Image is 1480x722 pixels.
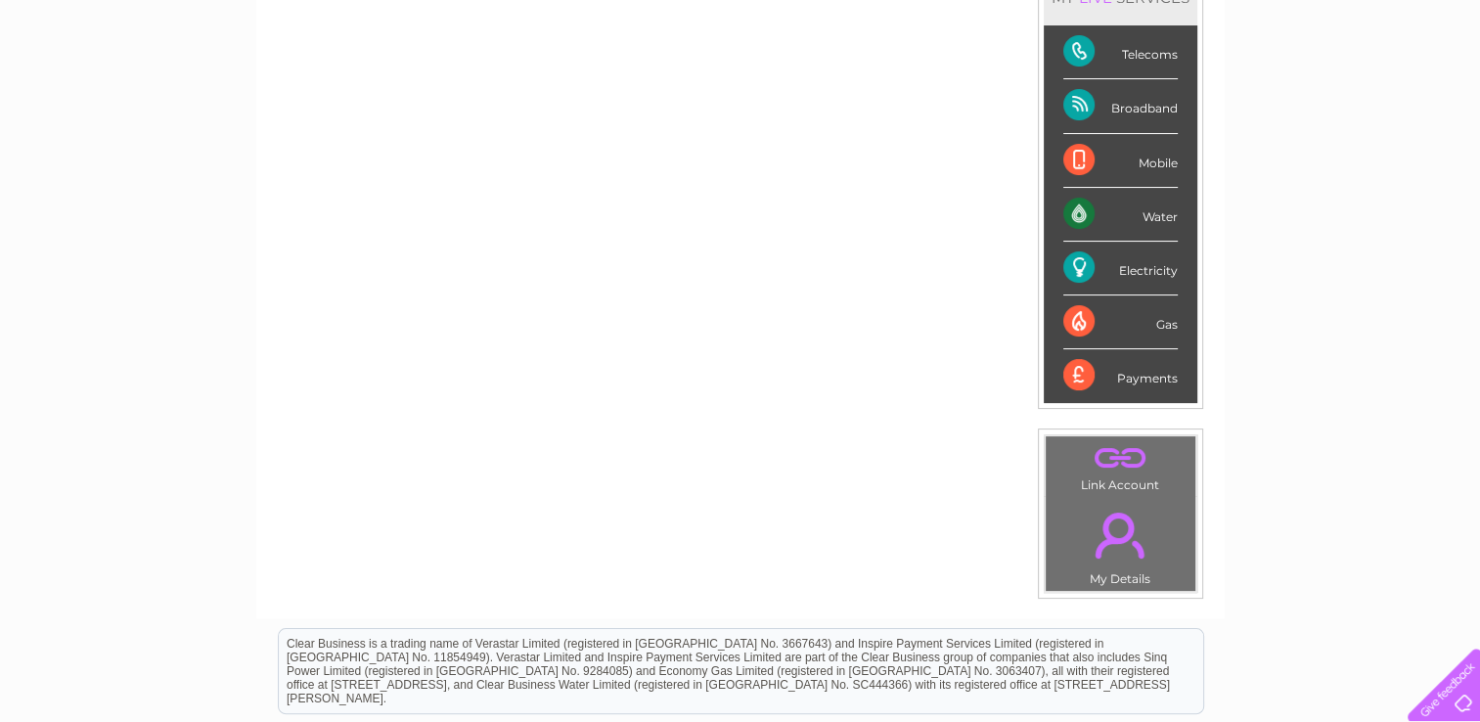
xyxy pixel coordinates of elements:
a: . [1051,501,1190,569]
a: Water [1136,83,1173,98]
a: Log out [1415,83,1461,98]
div: Broadband [1063,79,1178,133]
div: Telecoms [1063,25,1178,79]
a: Blog [1310,83,1338,98]
div: Water [1063,188,1178,242]
a: 0333 014 3131 [1111,10,1246,34]
div: Payments [1063,349,1178,402]
td: Link Account [1045,435,1196,497]
img: logo.png [52,51,152,111]
a: Energy [1185,83,1228,98]
a: . [1051,441,1190,475]
a: Telecoms [1239,83,1298,98]
div: Electricity [1063,242,1178,295]
a: Contact [1350,83,1398,98]
td: My Details [1045,496,1196,592]
div: Mobile [1063,134,1178,188]
div: Gas [1063,295,1178,349]
div: Clear Business is a trading name of Verastar Limited (registered in [GEOGRAPHIC_DATA] No. 3667643... [279,11,1203,95]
